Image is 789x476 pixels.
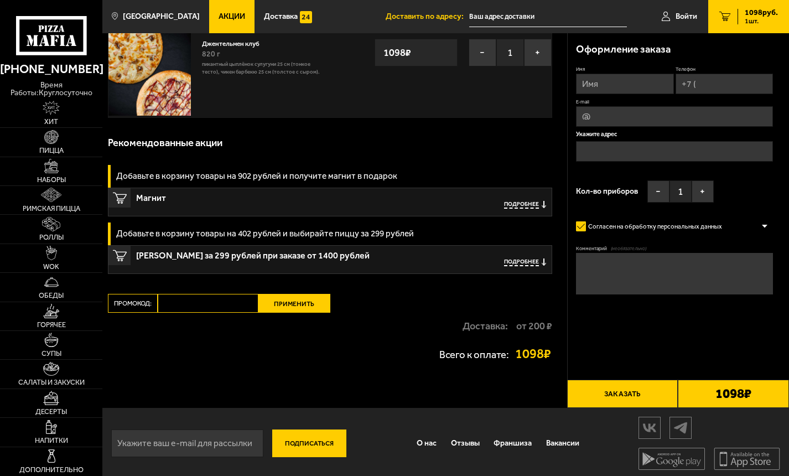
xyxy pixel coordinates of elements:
span: Акции [219,13,245,20]
input: @ [576,106,774,127]
button: Подписаться [272,430,346,457]
span: WOK [43,263,59,271]
input: Ваш адрес доставки [469,7,627,27]
span: Горячее [37,322,66,329]
span: Десерты [35,408,67,416]
input: Имя [576,74,674,94]
span: Войти [676,13,697,20]
button: − [647,180,669,203]
a: Отзывы [444,430,487,457]
span: 1 [496,39,524,66]
span: Доставить по адресу: [386,13,469,20]
span: 1098 руб. [745,9,778,17]
span: Кол-во приборов [576,188,638,195]
a: Джентельмен клуб [202,38,268,48]
label: Комментарий [576,245,774,252]
span: Пицца [39,147,64,154]
h3: Рекомендованные акции [108,138,222,148]
b: 1098 ₽ [715,387,751,401]
span: Обеды [39,292,64,299]
label: Имя [576,66,674,73]
span: [GEOGRAPHIC_DATA] [123,13,200,20]
button: Подробнее [504,258,546,266]
span: Супы [41,350,61,358]
a: Вакансии [539,430,586,457]
input: +7 ( [676,74,774,94]
p: Укажите адрес [576,131,774,137]
span: Хит [44,118,58,126]
h3: Добавьте в корзину товары на 902 рублей и получите магнит в подарок [116,172,397,180]
label: Телефон [676,66,774,73]
label: Промокод: [108,294,158,313]
strong: от 200 ₽ [516,321,552,331]
span: Наборы [37,177,66,184]
label: E-mail [576,99,774,105]
button: − [469,39,496,66]
span: 1 шт. [745,18,778,24]
span: (необязательно) [611,245,646,252]
span: Дополнительно [19,467,84,474]
span: [PERSON_NAME] за 299 рублей при заказе от 1400 рублей [136,246,402,260]
a: Франшиза [487,430,539,457]
h3: Добавьте в корзину товары на 402 рублей и выбирайте пиццу за 299 рублей [116,229,414,238]
h3: Оформление заказа [576,44,671,55]
img: 15daf4d41897b9f0e9f617042186c801.svg [300,11,312,23]
span: Подробнее [504,258,539,266]
label: Согласен на обработку персональных данных [576,218,730,235]
button: Применить [258,294,330,313]
strong: 1098 ₽ [515,348,552,361]
span: Роллы [39,234,64,241]
button: + [692,180,714,203]
span: Доставка [264,13,298,20]
span: 820 г [202,49,220,59]
span: Римская пицца [23,205,80,213]
span: Напитки [35,437,68,444]
p: Пикантный цыплёнок сулугуни 25 см (тонкое тесто), Чикен Барбекю 25 см (толстое с сыром). [202,60,325,77]
strong: 1098 ₽ [381,42,414,63]
img: vk [639,418,660,437]
span: 1 [669,180,692,203]
img: tg [670,418,691,437]
button: + [524,39,552,66]
span: Салаты и закуски [18,379,85,386]
p: Доставка: [463,321,508,331]
p: Всего к оплате: [439,350,509,360]
span: Магнит [136,188,402,203]
input: Укажите ваш e-mail для рассылки [111,430,263,457]
button: Подробнее [504,201,546,209]
span: Подробнее [504,201,539,209]
button: Заказать [567,380,678,408]
a: О нас [409,430,444,457]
